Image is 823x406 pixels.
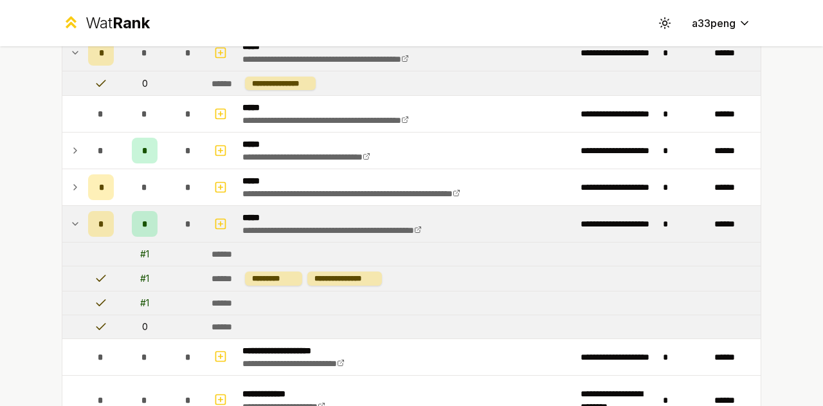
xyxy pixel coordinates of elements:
[119,315,170,338] td: 0
[86,13,150,33] div: Wat
[62,13,150,33] a: WatRank
[682,12,761,35] button: a33peng
[692,15,736,31] span: a33peng
[140,272,149,285] div: # 1
[119,71,170,95] td: 0
[140,297,149,309] div: # 1
[113,14,150,32] span: Rank
[140,248,149,261] div: # 1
